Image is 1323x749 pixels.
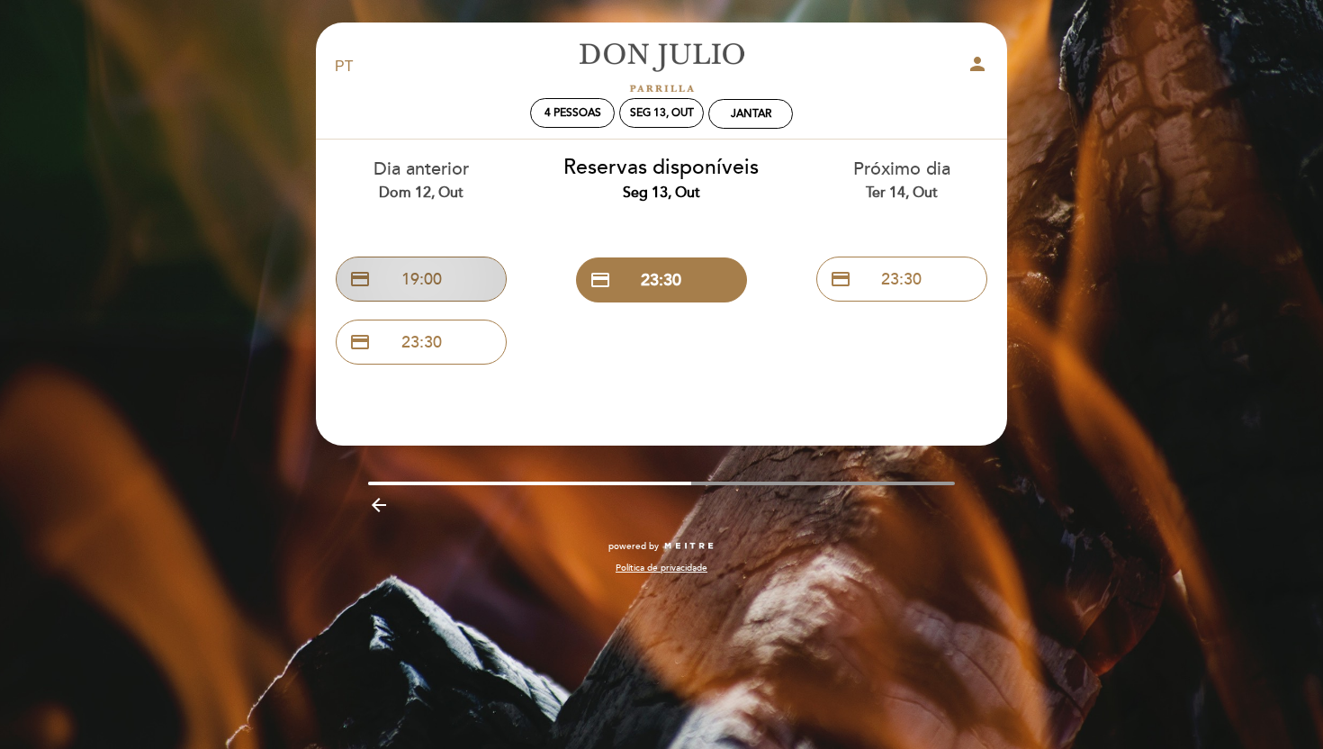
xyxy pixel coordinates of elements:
button: credit_card 23:30 [336,320,507,365]
span: 4 pessoas [544,106,601,120]
button: credit_card 19:00 [336,257,507,302]
button: credit_card 23:30 [816,257,987,302]
span: credit_card [349,268,371,290]
a: powered by [608,540,715,553]
span: credit_card [349,331,371,353]
div: Reservas disponíveis [555,153,769,203]
button: person [967,53,988,81]
div: Dom 12, out [315,183,528,203]
img: MEITRE [663,542,715,551]
a: [PERSON_NAME] [549,42,774,92]
a: Política de privacidade [616,562,707,574]
div: Ter 14, out [795,183,1008,203]
i: person [967,53,988,75]
div: Seg 13, out [555,183,769,203]
span: credit_card [589,269,611,291]
span: powered by [608,540,659,553]
div: Jantar [731,107,771,121]
div: Próximo dia [795,157,1008,203]
button: credit_card 23:30 [576,257,747,302]
i: arrow_backward [368,494,390,516]
div: Dia anterior [315,157,528,203]
span: credit_card [830,268,851,290]
div: Seg 13, out [630,106,694,120]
